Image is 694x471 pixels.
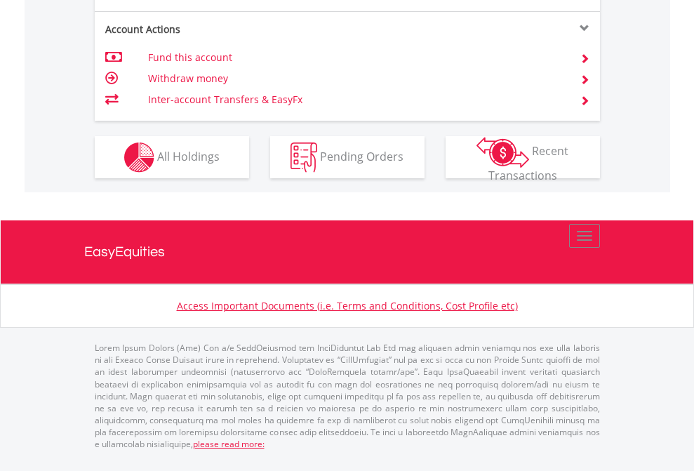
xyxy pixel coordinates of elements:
[320,148,403,164] span: Pending Orders
[95,342,600,450] p: Lorem Ipsum Dolors (Ame) Con a/e SeddOeiusmod tem InciDiduntut Lab Etd mag aliquaen admin veniamq...
[270,136,425,178] button: Pending Orders
[124,142,154,173] img: holdings-wht.png
[95,22,347,37] div: Account Actions
[148,89,563,110] td: Inter-account Transfers & EasyFx
[291,142,317,173] img: pending_instructions-wht.png
[177,299,518,312] a: Access Important Documents (i.e. Terms and Conditions, Cost Profile etc)
[446,136,600,178] button: Recent Transactions
[95,136,249,178] button: All Holdings
[148,47,563,68] td: Fund this account
[157,148,220,164] span: All Holdings
[193,438,265,450] a: please read more:
[476,137,529,168] img: transactions-zar-wht.png
[84,220,610,284] a: EasyEquities
[148,68,563,89] td: Withdraw money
